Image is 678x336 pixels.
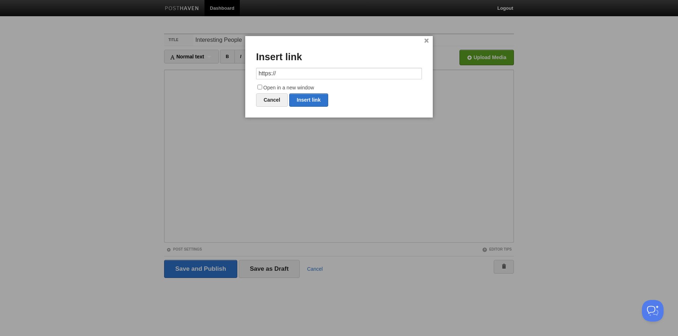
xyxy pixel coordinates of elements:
a: Insert link [289,93,328,107]
label: Open in a new window [256,84,422,92]
a: × [424,39,429,43]
a: Cancel [256,93,288,107]
iframe: Help Scout Beacon - Open [642,300,664,322]
h3: Insert link [256,52,422,63]
input: Open in a new window [257,85,262,89]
